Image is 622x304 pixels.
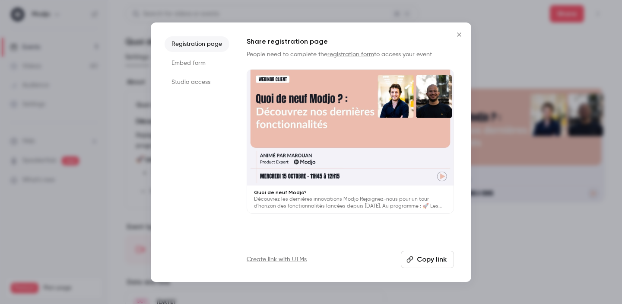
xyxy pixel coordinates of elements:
li: Registration page [165,36,229,52]
p: Quoi de neuf Modjo? [254,189,447,196]
a: registration form [327,51,374,58]
a: Create link with UTMs [247,255,307,264]
button: Copy link [401,251,454,268]
li: Embed form [165,55,229,71]
li: Studio access [165,74,229,90]
a: Quoi de neuf Modjo?Découvrez les dernières innovations Modjo Rejoignez-nous pour un tour d'horizo... [247,69,454,214]
p: Découvrez les dernières innovations Modjo Rejoignez-nous pour un tour d'horizon des fonctionnalit... [254,196,447,210]
button: Close [451,26,468,43]
h1: Share registration page [247,36,454,47]
p: People need to complete the to access your event [247,50,454,59]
